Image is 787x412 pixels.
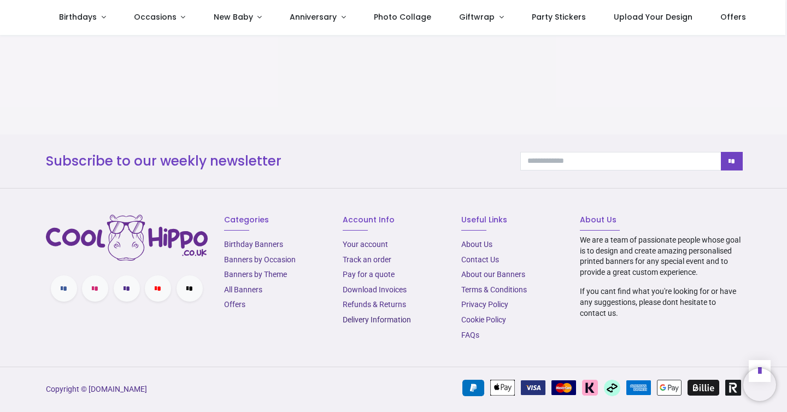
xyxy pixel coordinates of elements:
[461,255,499,264] a: Contact Us
[343,315,411,324] a: Delivery Information
[580,235,742,278] p: We are a team of passionate people whose goal is to design and create amazing personalised printe...
[343,300,406,309] a: Refunds & Returns
[224,255,296,264] a: Banners by Occasion
[459,11,495,22] span: Giftwrap
[214,11,253,22] span: New Baby
[134,11,177,22] span: Occasions
[343,285,407,294] a: Download Invoices
[532,11,586,22] span: Party Stickers
[46,385,147,393] a: Copyright © [DOMAIN_NAME]
[224,240,283,249] a: Birthday Banners
[462,380,484,396] img: PayPal
[343,240,388,249] a: Your account
[725,380,741,396] img: Revolut Pay
[374,11,431,22] span: Photo Collage
[461,270,525,279] a: About our Banners
[290,11,337,22] span: Anniversary
[521,380,545,395] img: VISA
[657,380,682,396] img: Google Pay
[461,285,527,294] a: Terms & Conditions
[46,152,504,170] h3: Subscribe to our weekly newsletter
[461,300,508,309] a: Privacy Policy
[604,380,620,396] img: Afterpay Clearpay
[626,380,651,395] img: American Express
[551,380,576,395] img: MasterCard
[343,270,395,279] a: Pay for a quote
[490,380,515,396] img: Apple Pay
[224,215,326,226] h6: Categories
[224,300,245,309] a: Offers
[343,215,445,226] h6: Account Info
[343,255,391,264] a: Track an order
[224,270,287,279] a: Banners by Theme
[614,11,692,22] span: Upload Your Design
[461,215,563,226] h6: Useful Links
[461,315,506,324] a: Cookie Policy
[688,380,719,396] img: Billie
[580,286,742,319] p: If you cant find what you're looking for or have any suggestions, please dont hesitate to contact...
[224,285,262,294] a: All Banners
[461,331,479,339] a: FAQs
[461,240,492,249] a: About Us​
[720,11,746,22] span: Offers
[59,11,97,22] span: Birthdays
[580,215,742,226] h6: About Us
[743,368,776,401] iframe: Brevo live chat
[582,380,598,396] img: Klarna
